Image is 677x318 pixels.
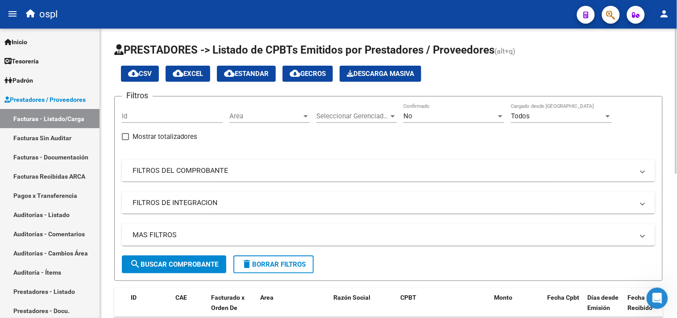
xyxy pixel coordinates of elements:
span: Seleccionar Gerenciador [316,112,389,120]
span: Gecros [290,70,326,78]
span: CAE [175,294,187,301]
span: Monto [494,294,512,301]
button: Estandar [217,66,276,82]
span: Todos [511,112,530,120]
span: Facturado x Orden De [211,294,245,311]
mat-icon: delete [241,259,252,269]
button: Buscar Comprobante [122,255,226,273]
mat-panel-title: FILTROS DE INTEGRACION [133,198,634,208]
mat-expansion-panel-header: FILTROS DEL COMPROBANTE [122,160,655,181]
span: Inicio [4,37,27,47]
span: Días desde Emisión [588,294,619,311]
span: Area [260,294,274,301]
span: ospl [39,4,58,24]
button: EXCEL [166,66,210,82]
span: EXCEL [173,70,203,78]
mat-icon: person [659,8,670,19]
mat-panel-title: MAS FILTROS [133,230,634,240]
mat-panel-title: FILTROS DEL COMPROBANTE [133,166,634,176]
span: Borrar Filtros [241,260,306,268]
mat-icon: search [130,259,141,269]
span: Padrón [4,75,33,85]
span: Fecha Cpbt [548,294,580,301]
app-download-masive: Descarga masiva de comprobantes (adjuntos) [340,66,421,82]
span: PRESTADORES -> Listado de CPBTs Emitidos por Prestadores / Proveedores [114,44,494,56]
span: Prestadores / Proveedores [4,95,86,105]
button: Gecros [282,66,333,82]
span: Mostrar totalizadores [133,131,197,142]
button: Descarga Masiva [340,66,421,82]
span: Estandar [224,70,269,78]
span: ID [131,294,137,301]
span: Buscar Comprobante [130,260,218,268]
span: Descarga Masiva [347,70,414,78]
span: Area [229,112,302,120]
span: No [403,112,412,120]
button: Borrar Filtros [233,255,314,273]
mat-icon: cloud_download [290,68,300,79]
span: CSV [128,70,152,78]
mat-icon: cloud_download [173,68,183,79]
h3: Filtros [122,89,153,102]
mat-icon: cloud_download [224,68,235,79]
span: Tesorería [4,56,39,66]
mat-icon: menu [7,8,18,19]
mat-expansion-panel-header: MAS FILTROS [122,224,655,246]
iframe: Intercom live chat [647,288,668,309]
span: Fecha Recibido [628,294,653,311]
mat-expansion-panel-header: FILTROS DE INTEGRACION [122,192,655,213]
span: (alt+q) [494,47,515,55]
span: CPBT [400,294,416,301]
button: CSV [121,66,159,82]
span: Razón Social [333,294,370,301]
mat-icon: cloud_download [128,68,139,79]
